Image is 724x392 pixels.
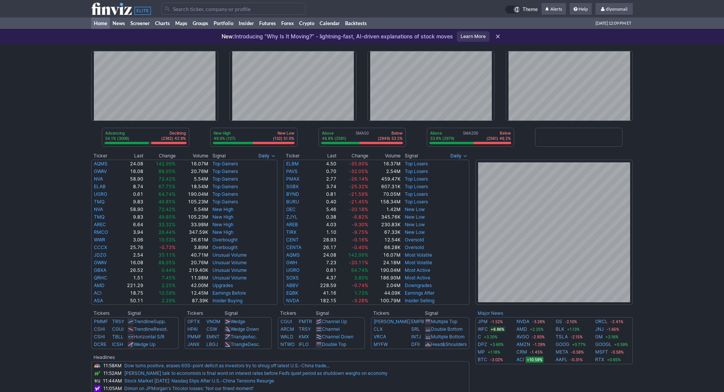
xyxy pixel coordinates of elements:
[94,161,108,167] a: AQMS
[158,191,176,197] span: 64.74%
[158,260,176,265] span: 88.95%
[94,282,105,288] a: AMD
[212,214,233,220] a: New High
[222,33,453,40] p: Introducing “Why Is It Moving?” - lightning-fast, AI-driven explanations of stock moves
[112,326,124,332] a: CGUI
[311,183,337,190] td: 3.74
[187,319,200,324] a: OPTX
[478,348,485,356] a: MP
[94,290,101,296] a: ACI
[206,326,217,332] a: CSW
[352,222,368,227] span: -9.30%
[595,325,604,333] a: JNJ
[349,191,368,197] span: -21.59%
[516,356,524,363] a: ACI
[231,334,257,340] a: TriangleAsc.
[299,334,309,340] a: KMX
[152,17,173,29] a: Charts
[405,176,428,182] a: Top Losers
[556,325,564,333] a: BLK
[284,152,311,160] th: Ticker
[117,259,144,267] td: 16.08
[556,318,562,325] a: GS
[280,341,295,347] a: NTWO
[117,251,144,259] td: 2.54
[212,161,238,167] a: Top Gainers
[117,160,144,168] td: 24.08
[405,275,430,281] a: Most Active
[286,229,296,235] a: TIRX
[405,298,434,303] a: Insider Selling
[286,252,300,258] a: AQMS
[286,290,298,296] a: EQBK
[286,168,298,174] a: PAVS
[161,130,186,136] p: Declining
[112,334,124,340] a: TBLL
[94,319,108,324] a: PMMF
[94,275,107,281] a: QRHC
[286,214,298,220] a: ZJYL
[405,168,428,174] a: Top Losers
[134,319,154,324] span: Trendline
[117,221,144,229] td: 6.64
[286,199,299,205] a: BURU
[311,175,337,183] td: 2.77
[311,236,337,244] td: 28.93
[405,229,425,235] a: New Low
[110,17,128,29] a: News
[206,319,220,324] a: VNOM
[273,130,294,136] p: New Low
[369,221,401,229] td: 230.83K
[286,275,299,281] a: SOXS
[405,184,428,189] a: Top Losers
[158,168,176,174] span: 88.95%
[570,3,592,15] a: Help
[405,267,430,273] a: Most Active
[176,221,209,229] td: 33.98M
[286,267,299,273] a: UGRO
[322,319,347,324] a: Channel Up
[405,206,425,212] a: New Low
[595,333,603,341] a: GM
[405,222,425,227] a: New Low
[505,5,538,14] a: Theme
[369,152,401,160] th: Volume
[176,206,209,213] td: 5.54M
[374,341,388,347] a: MYFW
[286,237,299,243] a: CENT
[134,326,168,332] a: TrendlineResist.
[369,244,401,251] td: 66.28K
[117,229,144,236] td: 3.94
[349,176,368,182] span: -26.14%
[322,136,346,141] p: 46.8% (2591)
[187,341,200,347] a: JANX
[112,319,124,324] a: TRSY
[257,17,279,29] a: Futures
[299,326,311,332] a: TRSY
[134,341,155,347] a: Wedge Up
[378,136,402,141] p: (2949) 53.2%
[222,33,234,40] span: New:
[94,326,105,332] a: CSHI
[478,341,487,348] a: DPZ
[405,191,428,197] a: Top Losers
[91,17,110,29] a: Home
[117,244,144,251] td: 25.76
[322,326,340,332] a: Channel
[94,334,105,340] a: CSHI
[596,3,633,15] a: dlyonsmail
[94,229,108,235] a: RMCO
[212,237,238,243] a: Overbought
[176,152,209,160] th: Volume
[349,161,368,167] span: -35.90%
[94,260,107,265] a: GWAV
[144,152,176,160] th: Change
[176,183,209,190] td: 18.54M
[187,334,201,340] a: PMMF
[212,229,233,235] a: New High
[214,136,236,141] p: 49.0% (127)
[117,152,144,160] th: Last
[159,244,176,250] span: -0.73%
[286,176,299,182] a: PMAX
[117,183,144,190] td: 8.74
